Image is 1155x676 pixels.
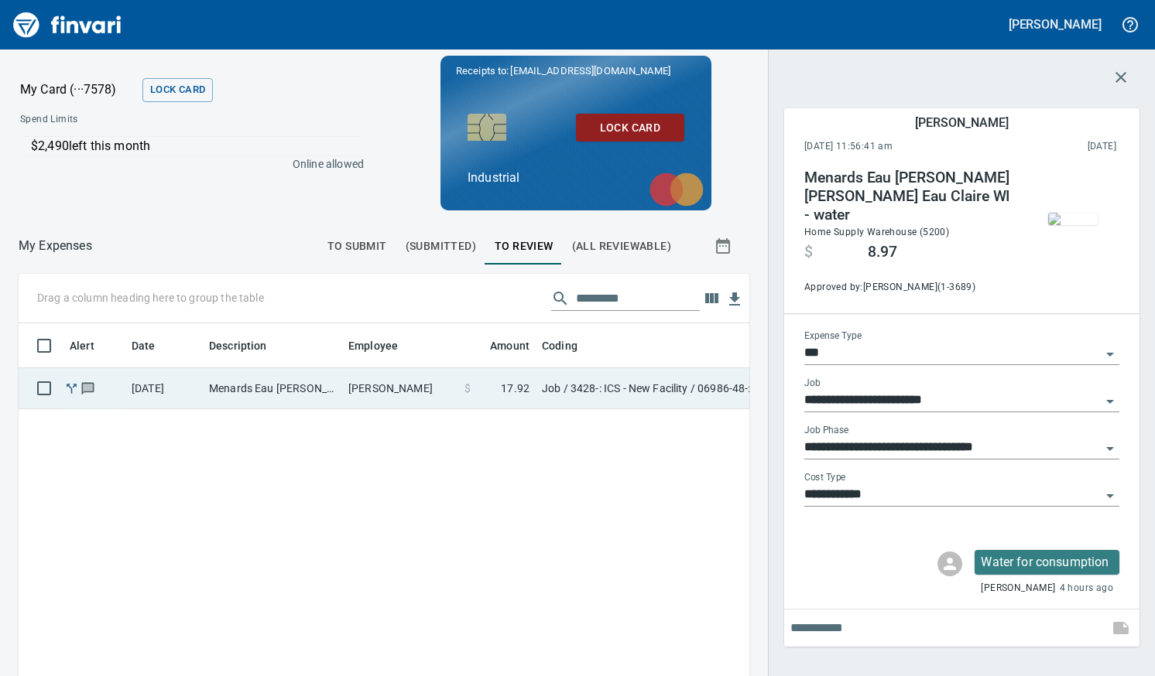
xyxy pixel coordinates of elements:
h5: [PERSON_NAME] [1009,16,1102,32]
span: Has messages [80,383,96,393]
p: My Expenses [19,237,92,255]
nav: breadcrumb [19,237,92,255]
span: Date [132,336,156,355]
button: Show transactions within a particular date range [700,227,749,265]
span: Split transaction [63,383,80,393]
span: Approved by: [PERSON_NAME] ( 1-3689 ) [804,280,1015,295]
label: Cost Type [804,473,846,483]
span: Lock Card [588,118,672,138]
span: [DATE] 11:56:41 am [804,139,990,155]
span: Lock Card [150,81,205,99]
span: [EMAIL_ADDRESS][DOMAIN_NAME] [509,63,671,78]
span: Alert [70,336,94,355]
h5: [PERSON_NAME] [915,114,1008,131]
button: Open [1099,391,1121,412]
p: Receipts to: [456,63,696,79]
span: Alert [70,336,115,355]
span: 4 hours ago [1060,581,1113,596]
img: receipts%2Fmarketjohnson%2F2025-08-15%2F23JU6LQ4Tzcl4R9RI92F0bOSlQB2__x7YpY8U5s5bodArz3OyHO_thumb... [1048,213,1098,225]
span: Spend Limits [20,112,219,128]
button: Open [1099,343,1121,365]
button: Open [1099,438,1121,459]
p: Online allowed [8,156,364,172]
span: Employee [348,336,418,355]
label: Job [804,379,821,388]
label: Expense Type [804,332,862,341]
span: Coding [542,336,598,355]
span: Description [209,336,287,355]
span: $ [804,243,813,261]
label: Job Phase [804,426,848,435]
span: 8.97 [868,243,897,261]
button: Close transaction [1102,59,1140,96]
span: (Submitted) [406,237,476,256]
button: [PERSON_NAME] [1005,12,1105,36]
span: Description [209,336,267,355]
td: Job / 3428-: ICS - New Facility / 06986-48-: Blades, Discs, Bits, Sandpaper / 2: Material [536,368,923,409]
span: Date [132,336,176,355]
button: Download Table [723,288,746,311]
button: Lock Card [142,78,213,102]
td: Menards Eau [PERSON_NAME] [PERSON_NAME] Eau Claire WI - 100pc utility blades [203,368,342,409]
span: [PERSON_NAME] [981,581,1055,596]
h4: Menards Eau [PERSON_NAME] [PERSON_NAME] Eau Claire WI - water [804,169,1015,224]
span: This records your note into the expense. If you would like to send a message to an employee inste... [1102,609,1140,647]
td: [PERSON_NAME] [342,368,458,409]
span: This charge was settled by the merchant and appears on the 2025/08/16 statement. [990,139,1116,155]
img: mastercard.svg [642,165,711,214]
span: To Review [495,237,554,256]
span: $ [464,381,471,396]
span: Home Supply Warehouse (5200) [804,227,949,237]
p: Industrial [468,169,684,187]
td: [DATE] [125,368,203,409]
button: Lock Card [576,114,684,142]
p: Drag a column heading here to group the table [37,290,264,306]
p: Water for consumption [981,553,1113,572]
span: Amount [470,336,530,355]
span: To Submit [327,237,387,256]
span: Amount [490,336,530,355]
p: $2,490 left this month [31,137,362,155]
span: Coding [542,336,577,355]
button: Choose columns to display [700,287,723,310]
img: Finvari [9,6,125,43]
button: Open [1099,485,1121,507]
span: 17.92 [501,381,530,396]
span: Employee [348,336,398,355]
span: (All Reviewable) [572,237,671,256]
p: My Card (···7578) [20,80,136,99]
